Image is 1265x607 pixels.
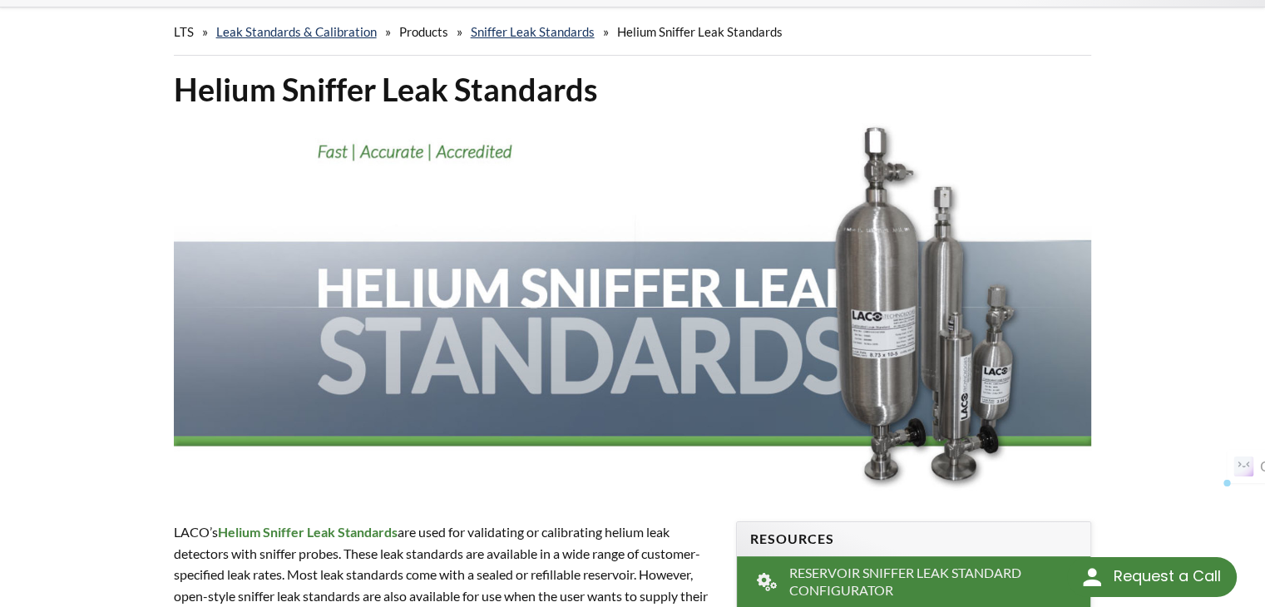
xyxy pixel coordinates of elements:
[399,24,448,39] span: Products
[471,24,595,39] a: Sniffer Leak Standards
[174,8,1092,56] div: » » » »
[216,24,377,39] a: Leak Standards & Calibration
[174,24,194,39] span: LTS
[617,24,783,39] span: Helium Sniffer Leak Standards
[218,524,398,540] strong: Helium Sniffer Leak Standards
[789,565,1040,600] span: Reservoir Sniffer Leak Standard Configurator
[1113,557,1220,595] div: Request a Call
[1079,564,1105,590] img: round button
[174,123,1092,491] img: Helium Sniffer Leak Standards Header
[750,531,1077,548] h4: Resources
[174,69,1092,110] h1: Helium Sniffer Leak Standards
[1067,557,1237,597] div: Request a Call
